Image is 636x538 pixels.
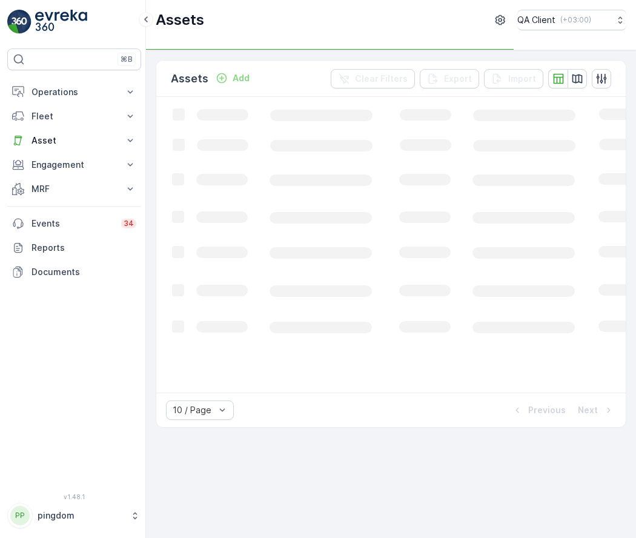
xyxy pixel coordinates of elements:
button: QA Client(+03:00) [517,10,626,30]
p: Documents [31,266,136,278]
img: logo [7,10,31,34]
p: 34 [124,219,134,228]
button: Asset [7,128,141,153]
p: Previous [528,404,566,416]
p: Fleet [31,110,117,122]
button: Add [211,71,254,85]
div: PP [10,506,30,525]
img: logo_light-DOdMpM7g.png [35,10,87,34]
button: Fleet [7,104,141,128]
p: Import [508,73,536,85]
button: Import [484,69,543,88]
p: Assets [156,10,204,30]
p: Assets [171,70,208,87]
p: Asset [31,134,117,147]
button: Export [420,69,479,88]
p: Events [31,218,114,230]
p: pingdom [38,510,124,522]
a: Documents [7,260,141,284]
p: Export [444,73,472,85]
p: Operations [31,86,117,98]
p: Add [233,72,250,84]
p: MRF [31,183,117,195]
button: Next [577,403,616,417]
button: Engagement [7,153,141,177]
button: MRF [7,177,141,201]
button: Clear Filters [331,69,415,88]
a: Events34 [7,211,141,236]
button: Operations [7,80,141,104]
p: Engagement [31,159,117,171]
a: Reports [7,236,141,260]
p: Next [578,404,598,416]
button: Previous [510,403,567,417]
p: QA Client [517,14,555,26]
span: v 1.48.1 [7,493,141,500]
p: Reports [31,242,136,254]
p: ( +03:00 ) [560,15,591,25]
p: Clear Filters [355,73,408,85]
p: ⌘B [121,55,133,64]
button: PPpingdom [7,503,141,528]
